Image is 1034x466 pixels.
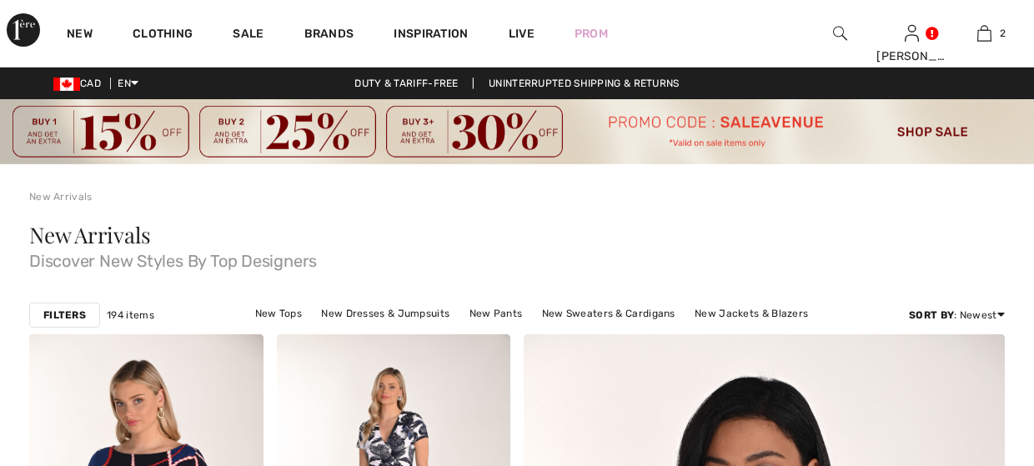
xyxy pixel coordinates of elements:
a: New Tops [247,303,310,324]
a: New [67,27,93,44]
a: New Skirts [449,324,518,346]
span: New Arrivals [29,220,150,249]
a: New Jackets & Blazers [686,303,816,324]
img: My Bag [977,23,991,43]
a: New Dresses & Jumpsuits [313,303,458,324]
img: My Info [905,23,919,43]
img: 1ère Avenue [7,13,40,47]
a: New Outerwear [520,324,615,346]
span: CAD [53,78,108,89]
div: : Newest [909,308,1005,323]
a: New Pants [461,303,531,324]
img: Canadian Dollar [53,78,80,91]
span: EN [118,78,138,89]
span: 2 [1000,26,1006,41]
span: Inspiration [394,27,468,44]
a: Live [509,25,535,43]
img: search the website [833,23,847,43]
a: 2 [949,23,1020,43]
div: [PERSON_NAME] [876,48,947,65]
a: Brands [304,27,354,44]
strong: Filters [43,308,86,323]
span: Discover New Styles By Top Designers [29,246,1005,269]
span: 194 items [107,308,154,323]
a: New Sweaters & Cardigans [534,303,684,324]
a: Sign In [905,25,919,41]
a: Clothing [133,27,193,44]
a: Prom [575,25,608,43]
a: Sale [233,27,264,44]
a: New Arrivals [29,191,93,203]
strong: Sort By [909,309,954,321]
